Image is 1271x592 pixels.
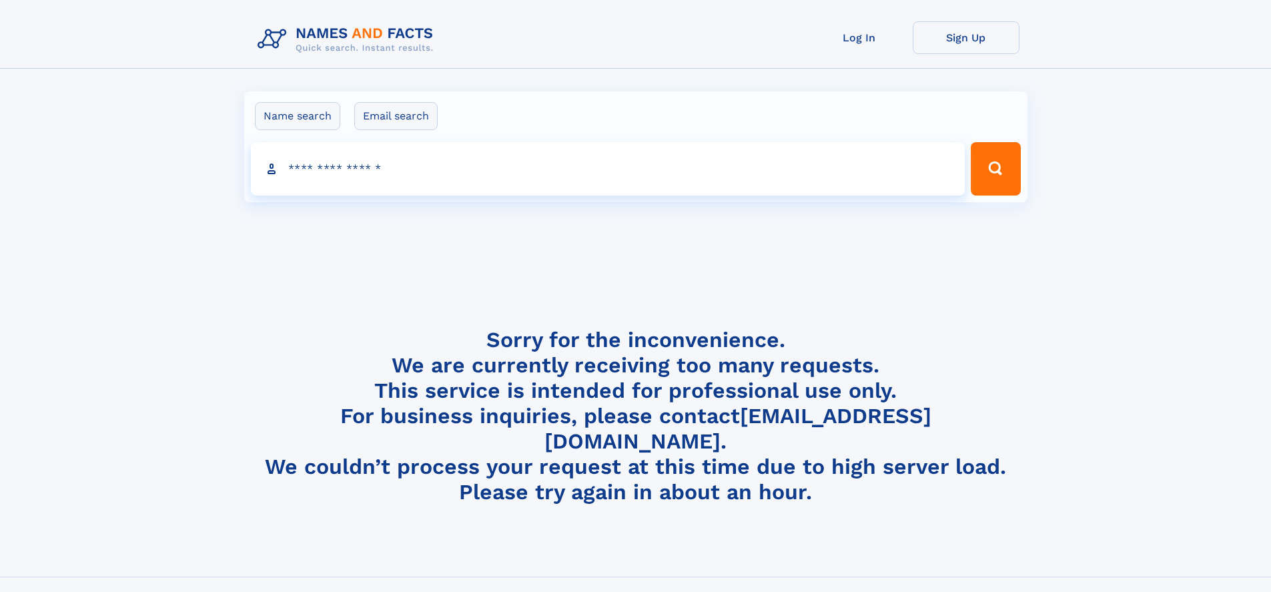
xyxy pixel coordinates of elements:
[806,21,913,54] a: Log In
[255,102,340,130] label: Name search
[354,102,438,130] label: Email search
[913,21,1019,54] a: Sign Up
[252,21,444,57] img: Logo Names and Facts
[252,327,1019,505] h4: Sorry for the inconvenience. We are currently receiving too many requests. This service is intend...
[544,403,931,454] a: [EMAIL_ADDRESS][DOMAIN_NAME]
[251,142,965,196] input: search input
[971,142,1020,196] button: Search Button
